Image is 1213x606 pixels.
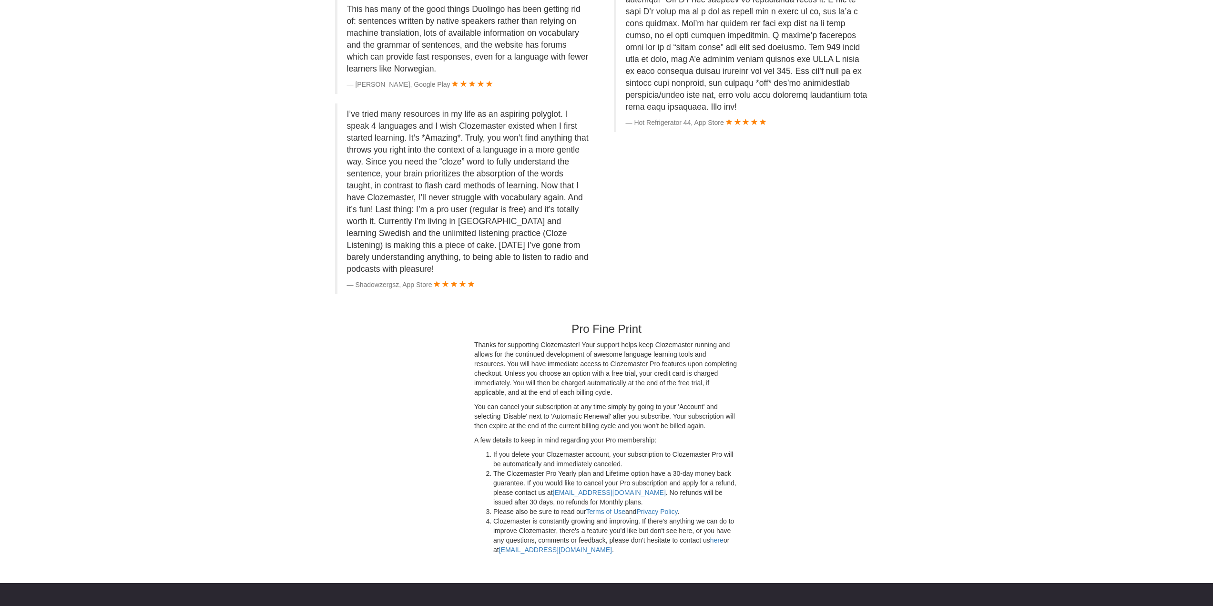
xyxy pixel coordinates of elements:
h3: Pro Fine Print [474,323,739,335]
a: here [710,536,724,544]
footer: Shadowzergsz, App Store [347,280,590,289]
p: I’ve tried many resources in my life as an aspiring polyglot. I speak 4 languages and I wish Cloz... [347,108,590,275]
a: [EMAIL_ADDRESS][DOMAIN_NAME] [499,546,612,554]
p: This has many of the good things Duolingo has been getting rid of: sentences written by native sp... [347,3,590,75]
footer: Hot Refrigerator 44, App Store [626,118,869,127]
a: [EMAIL_ADDRESS][DOMAIN_NAME] [553,489,666,496]
p: You can cancel your subscription at any time simply by going to your 'Account' and selecting 'Dis... [474,402,739,431]
p: Thanks for supporting Clozemaster! Your support helps keep Clozemaster running and allows for the... [474,340,739,397]
footer: [PERSON_NAME], Google Play [347,80,590,89]
li: Please also be sure to read our and . [493,507,739,516]
p: A few details to keep in mind regarding your Pro membership: [474,435,739,445]
a: Privacy Policy [636,508,677,515]
li: Clozemaster is constantly growing and improving. If there's anything we can do to improve Clozema... [493,516,739,555]
li: If you delete your Clozemaster account, your subscription to Clozemaster Pro will be automaticall... [493,450,739,469]
a: Terms of Use [586,508,625,515]
li: The Clozemaster Pro Yearly plan and Lifetime option have a 30-day money back guarantee. If you wo... [493,469,739,507]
